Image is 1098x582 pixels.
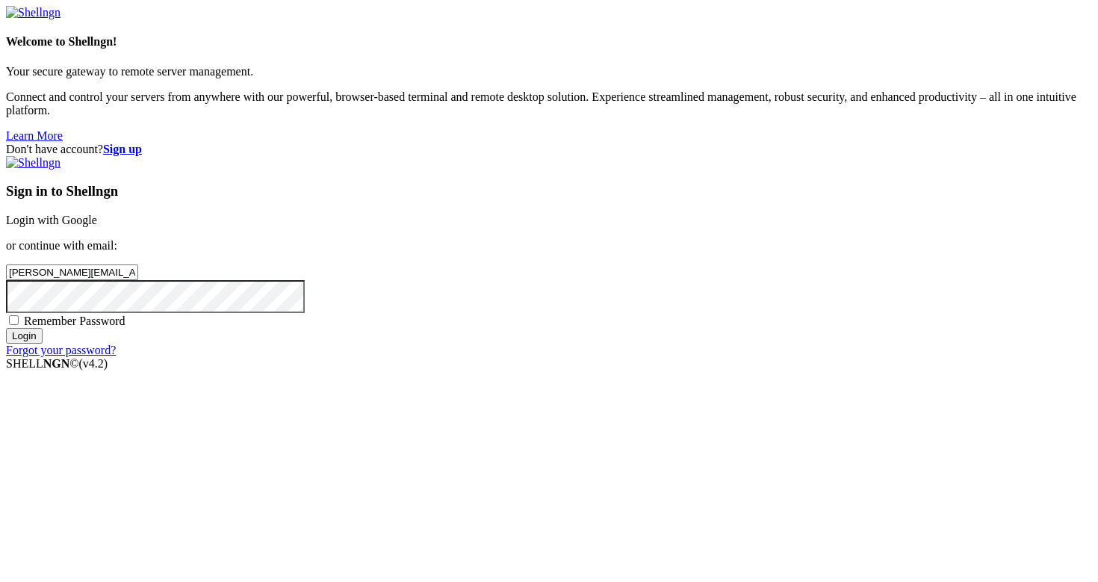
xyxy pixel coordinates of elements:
[6,6,61,19] img: Shellngn
[6,183,1092,199] h3: Sign in to Shellngn
[6,328,43,344] input: Login
[6,156,61,170] img: Shellngn
[6,35,1092,49] h4: Welcome to Shellngn!
[9,315,19,325] input: Remember Password
[6,264,138,280] input: Email address
[103,143,142,155] a: Sign up
[43,357,70,370] b: NGN
[79,357,108,370] span: 4.2.0
[6,65,1092,78] p: Your secure gateway to remote server management.
[6,214,97,226] a: Login with Google
[24,315,125,327] span: Remember Password
[6,143,1092,156] div: Don't have account?
[6,90,1092,117] p: Connect and control your servers from anywhere with our powerful, browser-based terminal and remo...
[6,357,108,370] span: SHELL ©
[6,239,1092,253] p: or continue with email:
[6,129,63,142] a: Learn More
[6,344,116,356] a: Forgot your password?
